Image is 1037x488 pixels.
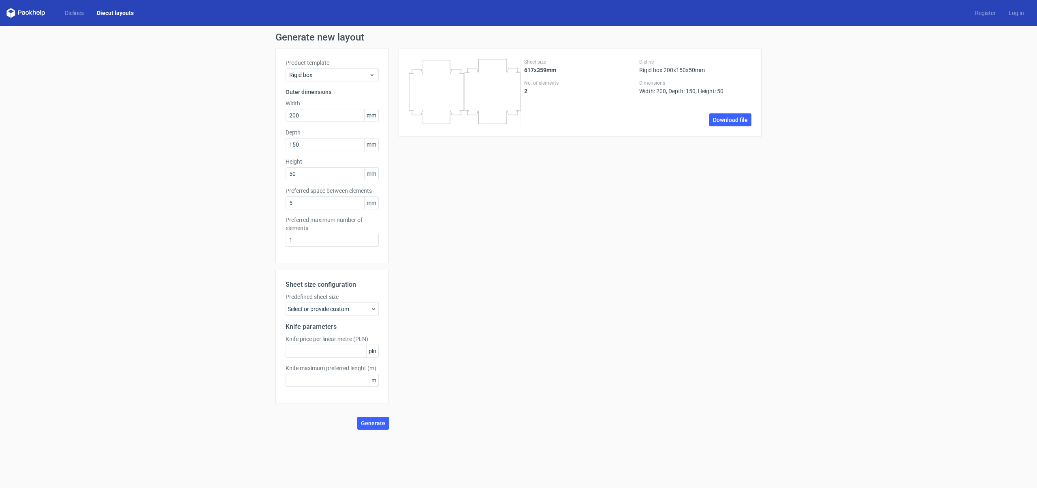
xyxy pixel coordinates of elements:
label: Dieline [639,59,751,65]
div: Select or provide custom [286,303,379,315]
label: Preferred space between elements [286,187,379,195]
strong: 2 [524,88,527,94]
label: Knife price per linear metre (PLN) [286,335,379,343]
span: mm [364,109,378,121]
span: mm [364,168,378,180]
div: Rigid box 200x150x50mm [639,59,751,73]
a: Register [969,9,1002,17]
h1: Generate new layout [275,32,762,42]
label: Height [286,158,379,166]
h2: Sheet size configuration [286,280,379,290]
label: Sheet size [524,59,636,65]
label: No. of elements [524,80,636,86]
a: Dielines [58,9,90,17]
span: m [369,374,378,386]
label: Predefined sheet size [286,293,379,301]
a: Diecut layouts [90,9,140,17]
strong: 617x359mm [524,67,556,73]
label: Depth [286,128,379,136]
label: Width [286,99,379,107]
span: mm [364,139,378,151]
a: Download file [709,113,751,126]
label: Product template [286,59,379,67]
span: Rigid box [289,71,369,79]
a: Log in [1002,9,1031,17]
label: Knife maximum preferred lenght (m) [286,364,379,372]
h3: Outer dimensions [286,88,379,96]
label: Preferred maximum number of elements [286,216,379,232]
span: pln [366,345,378,357]
span: mm [364,197,378,209]
div: Width: 200, Depth: 150, Height: 50 [639,80,751,94]
label: Dimensions [639,80,751,86]
span: Generate [361,420,385,426]
h2: Knife parameters [286,322,379,332]
button: Generate [357,417,389,430]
